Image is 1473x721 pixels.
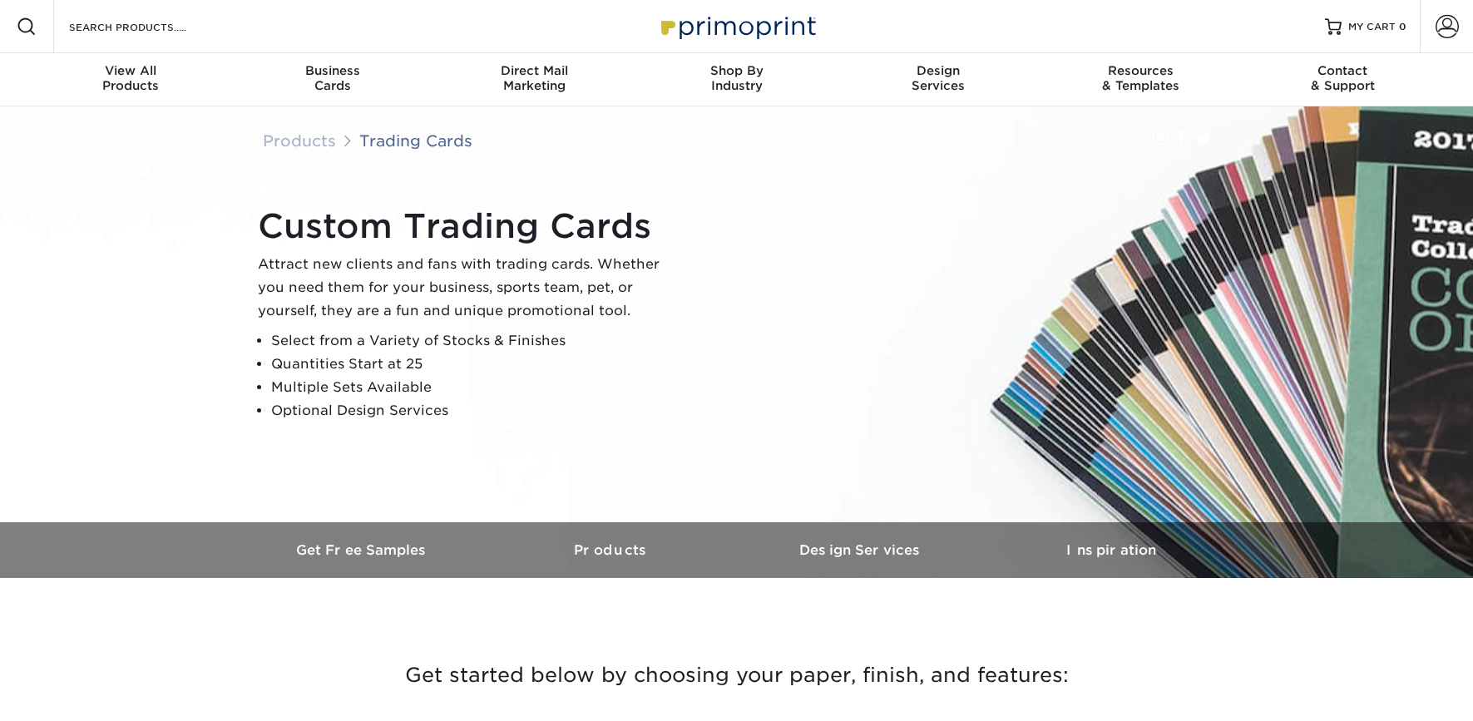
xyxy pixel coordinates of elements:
span: Contact [1242,63,1444,78]
li: Quantities Start at 25 [271,353,674,376]
a: Contact& Support [1242,53,1444,106]
li: Multiple Sets Available [271,376,674,399]
span: View All [30,63,232,78]
a: Inspiration [986,522,1236,578]
img: Primoprint [654,8,820,44]
a: Trading Cards [359,131,472,150]
span: Resources [1040,63,1242,78]
a: Get Free Samples [238,522,487,578]
a: Direct MailMarketing [433,53,635,106]
span: Direct Mail [433,63,635,78]
span: MY CART [1348,20,1396,34]
div: Products [30,63,232,93]
input: SEARCH PRODUCTS..... [67,17,230,37]
a: Shop ByIndustry [635,53,838,106]
div: Cards [231,63,433,93]
h3: Inspiration [986,542,1236,558]
div: Services [838,63,1040,93]
a: View AllProducts [30,53,232,106]
div: Industry [635,63,838,93]
li: Optional Design Services [271,399,674,422]
div: Marketing [433,63,635,93]
a: Products [263,131,336,150]
div: & Support [1242,63,1444,93]
h3: Get Free Samples [238,542,487,558]
h3: Get started below by choosing your paper, finish, and features: [250,638,1223,713]
span: 0 [1399,21,1406,32]
a: Design Services [737,522,986,578]
h1: Custom Trading Cards [258,206,674,246]
h3: Products [487,542,737,558]
span: Business [231,63,433,78]
a: Resources& Templates [1040,53,1242,106]
a: DesignServices [838,53,1040,106]
a: Products [487,522,737,578]
li: Select from a Variety of Stocks & Finishes [271,329,674,353]
p: Attract new clients and fans with trading cards. Whether you need them for your business, sports ... [258,253,674,323]
div: & Templates [1040,63,1242,93]
h3: Design Services [737,542,986,558]
a: BusinessCards [231,53,433,106]
span: Design [838,63,1040,78]
span: Shop By [635,63,838,78]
